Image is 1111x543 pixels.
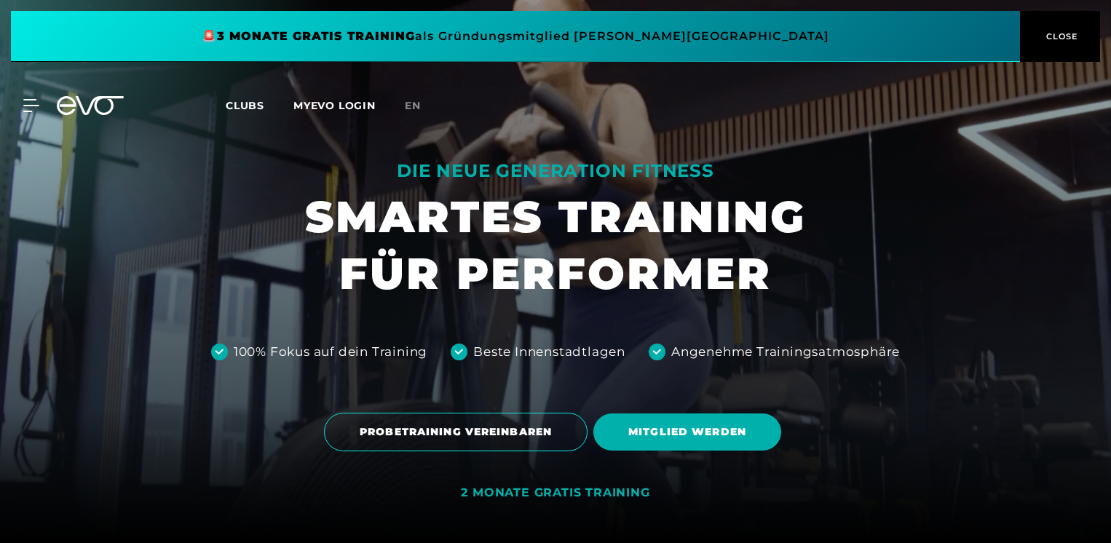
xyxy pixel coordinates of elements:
[360,424,552,440] span: PROBETRAINING VEREINBAREN
[671,343,900,362] div: Angenehme Trainingsatmosphäre
[473,343,625,362] div: Beste Innenstadtlagen
[405,99,421,112] span: en
[405,98,438,114] a: en
[324,402,593,462] a: PROBETRAINING VEREINBAREN
[293,99,376,112] a: MYEVO LOGIN
[305,159,806,183] div: DIE NEUE GENERATION FITNESS
[305,189,806,302] h1: SMARTES TRAINING FÜR PERFORMER
[593,403,787,461] a: MITGLIED WERDEN
[226,98,293,112] a: Clubs
[226,99,264,112] span: Clubs
[461,485,649,501] div: 2 MONATE GRATIS TRAINING
[628,424,746,440] span: MITGLIED WERDEN
[234,343,427,362] div: 100% Fokus auf dein Training
[1020,11,1100,62] button: CLOSE
[1043,30,1078,43] span: CLOSE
